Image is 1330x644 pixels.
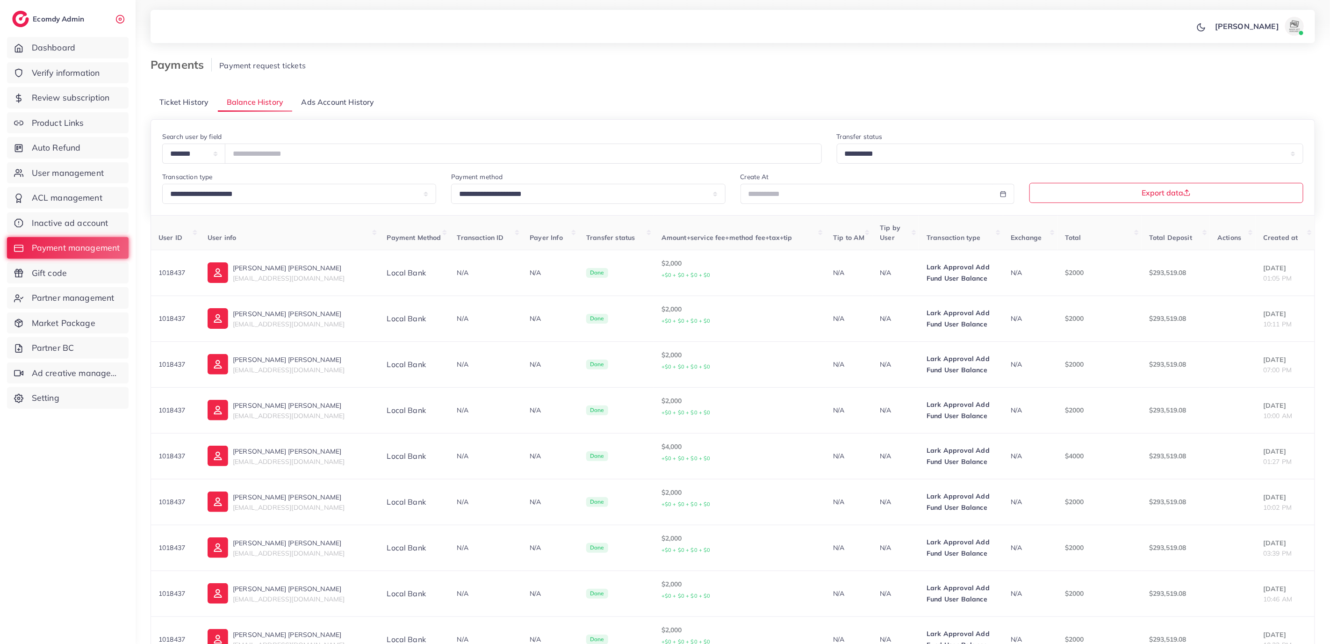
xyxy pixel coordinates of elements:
span: N/A [1011,543,1022,552]
p: 1018437 [158,267,193,278]
span: [EMAIL_ADDRESS][DOMAIN_NAME] [233,503,345,512]
span: N/A [1011,406,1022,414]
p: [PERSON_NAME] [PERSON_NAME] [233,492,345,503]
div: Local bank [387,359,442,370]
p: Lark Approval Add Fund User Balance [927,399,996,421]
p: N/A [880,450,912,462]
a: User management [7,162,129,184]
p: N/A [833,542,865,553]
span: Total Deposit [1149,233,1192,242]
span: Auto Refund [32,142,81,154]
p: N/A [833,405,865,416]
label: Transfer status [837,132,883,141]
p: Lark Approval Add Fund User Balance [927,261,996,284]
span: N/A [1011,589,1022,598]
span: N/A [457,406,468,414]
span: [EMAIL_ADDRESS][DOMAIN_NAME] [233,595,345,603]
span: 01:27 PM [1263,457,1292,466]
p: 1018437 [158,313,193,324]
span: N/A [1011,635,1022,644]
p: [PERSON_NAME] [1215,21,1279,32]
p: [PERSON_NAME] [PERSON_NAME] [233,308,345,319]
a: Partner BC [7,337,129,359]
span: 01:05 PM [1263,274,1292,282]
p: 1018437 [158,496,193,507]
div: Local bank [387,588,442,599]
p: 1018437 [158,359,193,370]
h2: Ecomdy Admin [33,14,86,23]
p: N/A [833,450,865,462]
p: [DATE] [1263,537,1307,549]
span: Product Links [32,117,84,129]
span: [EMAIL_ADDRESS][DOMAIN_NAME] [233,412,345,420]
a: Ad creative management [7,362,129,384]
p: [PERSON_NAME] [PERSON_NAME] [233,354,345,365]
span: [EMAIL_ADDRESS][DOMAIN_NAME] [233,549,345,557]
span: 07:00 PM [1263,366,1292,374]
a: Gift code [7,262,129,284]
span: Transaction type [927,233,981,242]
span: 10:00 AM [1263,412,1292,420]
span: Verify information [32,67,100,79]
p: Lark Approval Add Fund User Balance [927,582,996,605]
small: +$0 + $0 + $0 + $0 [661,455,711,462]
span: Total [1065,233,1081,242]
p: N/A [530,496,571,507]
p: N/A [880,313,912,324]
div: Local bank [387,268,442,278]
div: Local bank [387,405,442,416]
span: N/A [457,589,468,598]
span: Payment management [32,242,120,254]
div: Local bank [387,543,442,553]
span: N/A [1011,452,1022,460]
p: $2000 [1065,405,1134,416]
p: [PERSON_NAME] [PERSON_NAME] [233,583,345,594]
p: $293,519.08 [1149,267,1202,278]
span: Gift code [32,267,67,279]
span: Setting [32,392,59,404]
span: 03:39 PM [1263,549,1292,557]
p: [DATE] [1263,583,1307,594]
span: Transfer status [586,233,635,242]
span: Payment Method [387,233,441,242]
span: Actions [1217,233,1241,242]
span: Done [586,405,608,416]
a: Review subscription [7,87,129,109]
p: N/A [880,588,912,599]
p: $2,000 [661,349,818,372]
span: Dashboard [32,42,75,54]
span: N/A [457,268,468,277]
p: [DATE] [1263,308,1307,319]
span: Created at [1263,233,1298,242]
label: Payment method [451,172,503,181]
p: $2000 [1065,588,1134,599]
span: Exchange [1011,233,1042,242]
p: $2,000 [661,533,818,556]
a: Inactive ad account [7,212,129,234]
p: 1018437 [158,405,193,416]
span: Ads Account History [302,97,374,108]
div: Local bank [387,451,442,462]
p: [DATE] [1263,492,1307,503]
span: N/A [457,635,468,644]
span: [EMAIL_ADDRESS][DOMAIN_NAME] [233,366,345,374]
span: Done [586,314,608,324]
p: N/A [833,588,865,599]
span: Tip by User [880,224,900,241]
p: $2,000 [661,304,818,326]
span: User management [32,167,104,179]
p: N/A [880,359,912,370]
span: 10:11 PM [1263,320,1292,328]
p: $293,519.08 [1149,359,1202,370]
p: $2000 [1065,496,1134,507]
span: Done [586,451,608,462]
span: N/A [1011,268,1022,277]
span: Partner management [32,292,115,304]
span: N/A [1011,360,1022,369]
span: Tip to AM [833,233,864,242]
p: [PERSON_NAME] [PERSON_NAME] [233,262,345,274]
img: ic-user-info.36bf1079.svg [208,308,228,329]
p: [PERSON_NAME] [PERSON_NAME] [233,537,345,549]
p: N/A [880,405,912,416]
span: Done [586,543,608,553]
